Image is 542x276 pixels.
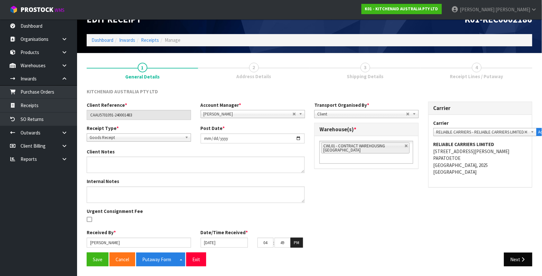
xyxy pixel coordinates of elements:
span: Manage [165,37,180,43]
span: ProStock [21,5,53,14]
span: General Details [125,73,160,80]
label: Urgent Consignment Fee [87,208,143,215]
strong: K01 - KITCHENAID AUSTRALIA PTY LTD [365,6,438,12]
span: KITCHENAID AUSTRALIA PTY LTD [87,88,158,95]
h3: Warehouse(s) [319,126,414,133]
span: [PERSON_NAME] [204,110,293,118]
span: Client [317,110,406,118]
span: CWL01 - CONTRACT WAREHOUSING [GEOGRAPHIC_DATA] [323,143,385,153]
a: Inwards [119,37,135,43]
label: Client Notes [87,148,115,155]
strong: RELIABLE CARRIERS LIMITED [433,141,494,147]
button: Putaway Form [136,253,177,266]
label: Transport Organised By [314,102,370,108]
label: Received By [87,229,116,236]
img: cube-alt.png [10,5,18,14]
label: Receipt Type [87,125,119,132]
span: Shipping Details [347,73,384,80]
input: Date/Time received [201,238,248,248]
label: Internal Notes [87,178,119,185]
a: Dashboard [92,37,113,43]
button: Save [87,253,109,266]
span: General Details [87,83,532,271]
span: 3 [361,63,370,72]
input: Client Reference [87,110,191,120]
input: HH [258,238,274,248]
button: Cancel [109,253,135,266]
a: K01 - KITCHENAID AUSTRALIA PTY LTD [362,4,442,14]
label: Client Reference [87,102,127,108]
label: Carrier [433,120,449,126]
span: RELIABLE CARRIERS - RELIABLE CARRIERS LIMITED [436,128,524,136]
small: WMS [55,7,65,13]
a: Receipts [141,37,159,43]
input: MM [275,238,291,248]
span: 1 [138,63,147,72]
button: PM [291,238,303,248]
label: Post Date [201,125,225,132]
label: Account Manager [201,102,241,108]
address: [STREET_ADDRESS][PERSON_NAME] PAPATOETOE [GEOGRAPHIC_DATA], 2025 [GEOGRAPHIC_DATA] [433,141,528,175]
span: 4 [472,63,482,72]
span: 2 [249,63,259,72]
span: [PERSON_NAME] [460,6,494,13]
button: Next [504,253,532,266]
button: Exit [186,253,206,266]
td: : [274,238,275,248]
label: Date/Time Received [201,229,248,236]
span: [PERSON_NAME] [495,6,530,13]
span: Address Details [237,73,271,80]
span: Goods Receipt [90,134,182,142]
h3: Carrier [433,105,528,111]
span: Receipt Lines / Putaway [450,73,503,80]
